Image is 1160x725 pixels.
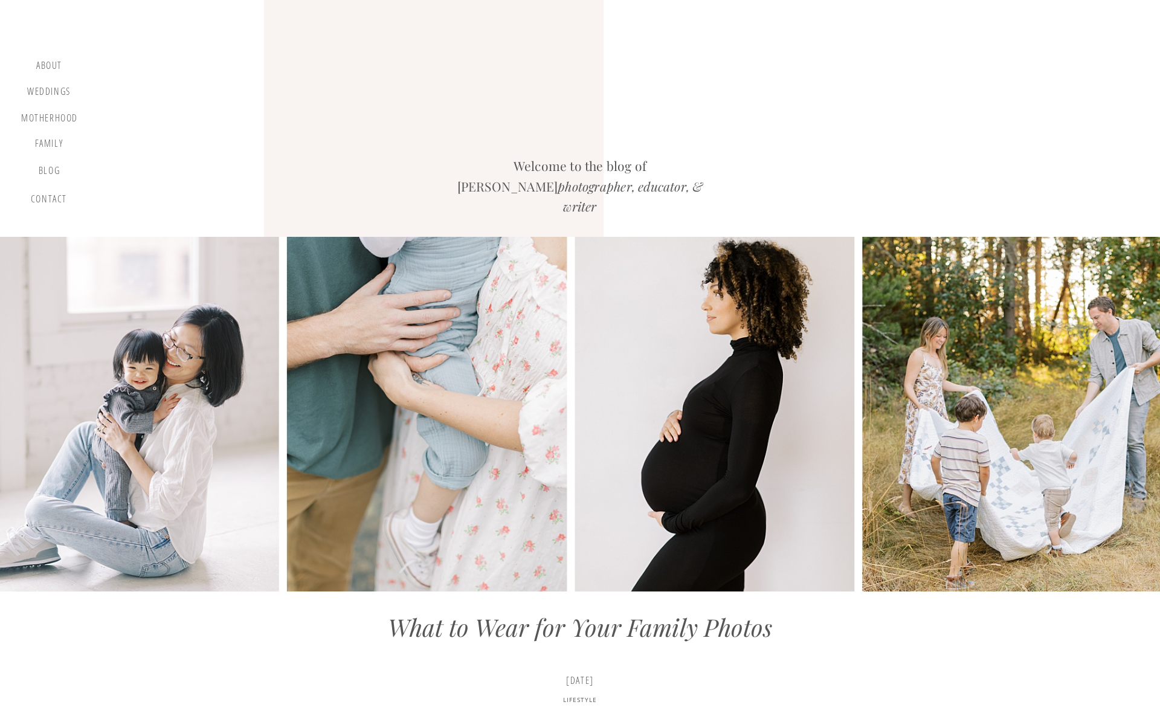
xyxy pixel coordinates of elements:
[26,138,72,153] a: Family
[338,613,822,642] h1: What to Wear for Your Family Photos
[338,675,822,686] p: [DATE]
[31,165,67,182] a: blog
[31,60,67,74] a: about
[21,112,78,126] a: motherhood
[563,695,597,704] a: Lifestyle
[26,86,72,101] a: Weddings
[448,156,712,205] h2: Welcome to the blog of [PERSON_NAME]
[558,178,703,215] i: photographer, educator, & writer
[28,193,69,210] a: contact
